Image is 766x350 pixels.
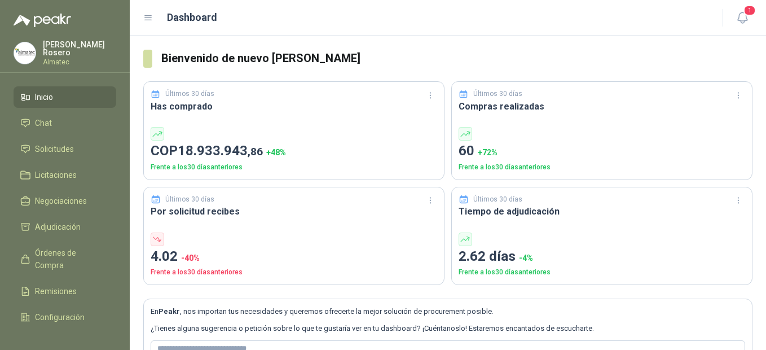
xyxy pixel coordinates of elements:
p: Frente a los 30 días anteriores [459,267,745,278]
span: 18.933.943 [178,143,263,159]
p: 2.62 días [459,246,745,268]
h3: Por solicitud recibes [151,204,437,218]
p: Últimos 30 días [473,89,522,99]
a: Solicitudes [14,138,116,160]
h3: Has comprado [151,99,437,113]
span: + 72 % [478,148,498,157]
span: -40 % [181,253,200,262]
p: En , nos importan tus necesidades y queremos ofrecerte la mejor solución de procurement posible. [151,306,745,317]
span: Negociaciones [35,195,87,207]
p: Últimos 30 días [473,194,522,205]
span: Licitaciones [35,169,77,181]
span: -4 % [519,253,533,262]
p: 60 [459,141,745,162]
span: Adjudicación [35,221,81,233]
h3: Tiempo de adjudicación [459,204,745,218]
p: Frente a los 30 días anteriores [151,162,437,173]
span: ,86 [248,145,263,158]
p: ¿Tienes alguna sugerencia o petición sobre lo que te gustaría ver en tu dashboard? ¡Cuéntanoslo! ... [151,323,745,334]
span: Remisiones [35,285,77,297]
h1: Dashboard [167,10,217,25]
p: Almatec [43,59,116,65]
a: Remisiones [14,281,116,302]
p: Últimos 30 días [165,89,214,99]
a: Órdenes de Compra [14,242,116,276]
p: 4.02 [151,246,437,268]
p: COP [151,141,437,162]
a: Negociaciones [14,190,116,212]
a: Configuración [14,307,116,328]
img: Company Logo [14,42,36,64]
span: Inicio [35,91,53,103]
span: Chat [35,117,52,129]
a: Inicio [14,86,116,108]
p: [PERSON_NAME] Rosero [43,41,116,56]
span: Solicitudes [35,143,74,155]
p: Frente a los 30 días anteriores [459,162,745,173]
button: 1 [732,8,752,28]
b: Peakr [159,307,180,316]
p: Frente a los 30 días anteriores [151,267,437,278]
span: + 48 % [266,148,286,157]
a: Chat [14,112,116,134]
a: Licitaciones [14,164,116,186]
p: Últimos 30 días [165,194,214,205]
span: Órdenes de Compra [35,247,105,272]
span: Configuración [35,311,85,323]
span: 1 [743,5,756,16]
a: Adjudicación [14,216,116,238]
h3: Bienvenido de nuevo [PERSON_NAME] [161,50,752,67]
img: Logo peakr [14,14,71,27]
h3: Compras realizadas [459,99,745,113]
